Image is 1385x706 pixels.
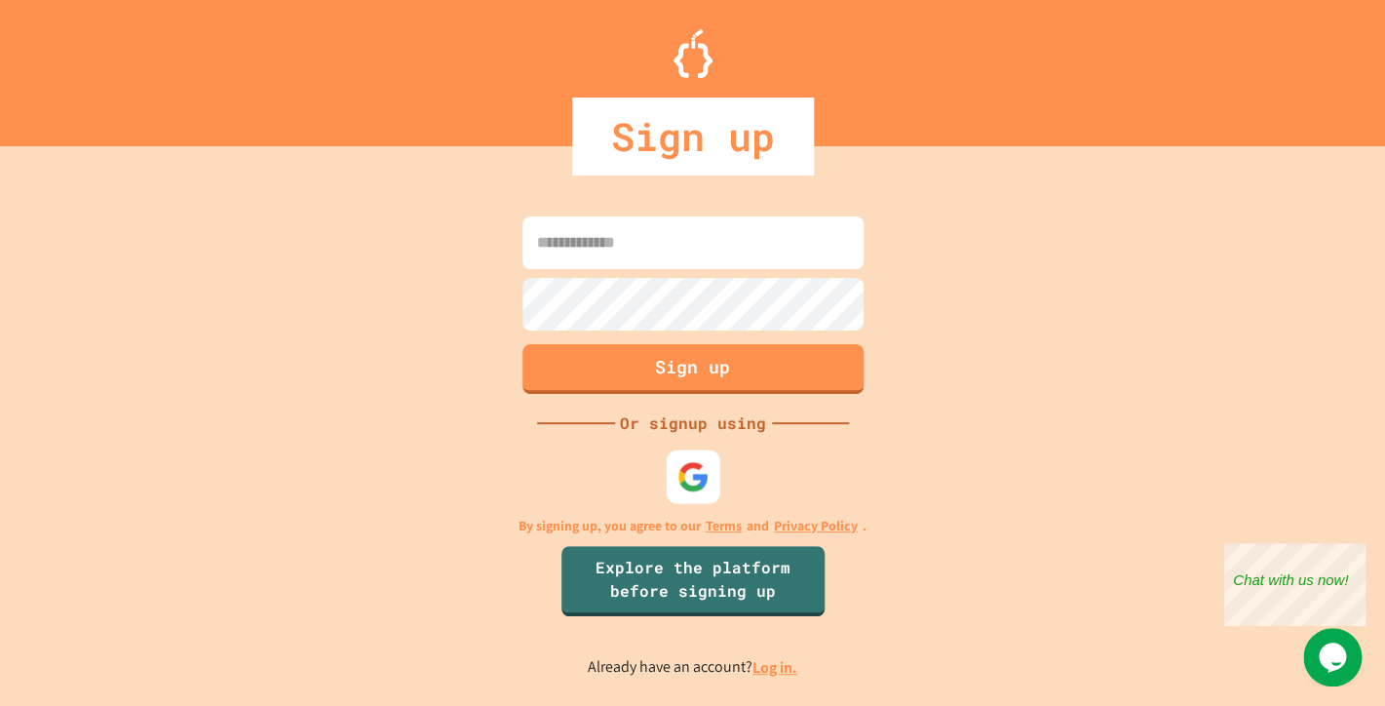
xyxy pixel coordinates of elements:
[1223,543,1366,626] iframe: chat widget
[774,516,858,536] a: Privacy Policy
[706,516,742,536] a: Terms
[588,655,797,680] p: Already have an account?
[561,546,825,616] a: Explore the platform before signing up
[522,344,864,394] button: Sign up
[1303,628,1366,686] iframe: chat widget
[572,98,814,176] div: Sign up
[752,657,797,678] a: Log in.
[519,516,866,536] p: By signing up, you agree to our and .
[676,461,709,493] img: google-icon.svg
[615,412,771,435] div: Or signup using
[673,29,712,78] img: Logo.svg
